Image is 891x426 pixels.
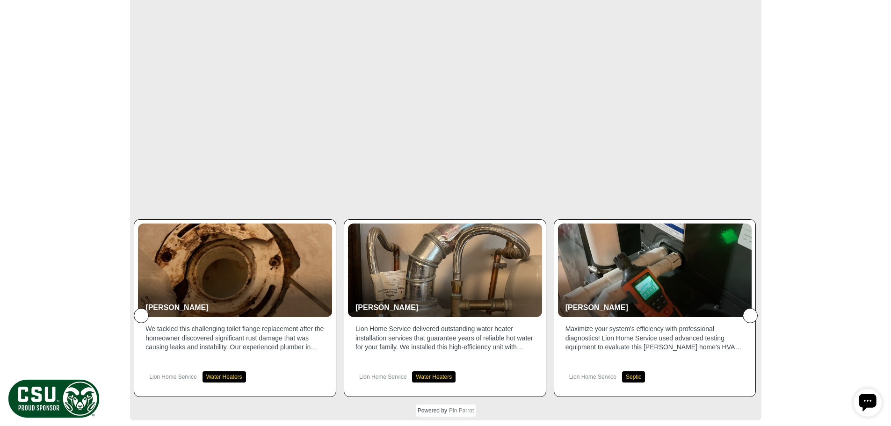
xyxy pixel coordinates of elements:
b: Water Heaters [416,374,452,380]
b: Water Heaters [206,374,242,380]
span: Lion Home Service [355,374,406,380]
p: [PERSON_NAME] [565,303,742,312]
span: Lion Home Service [145,374,196,380]
p: Lion Home Service delivered outstanding water heater installation services that guarantee years o... [355,325,534,353]
p: Maximize your system's efficiency with professional diagnostics! Lion Home Service used advanced ... [565,325,744,353]
a: Pin Parrot [447,407,474,414]
b: Septic [626,374,641,380]
p: We tackled this challenging toilet flange replacement after the homeowner discovered significant ... [145,325,325,353]
img: CSU Sponsor Badge [7,378,101,419]
div: Open chat widget [4,4,32,32]
div: Powered by [415,404,476,417]
p: [PERSON_NAME] [355,303,532,312]
span: Lion Home Service [565,374,616,380]
p: [PERSON_NAME] [145,303,322,312]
